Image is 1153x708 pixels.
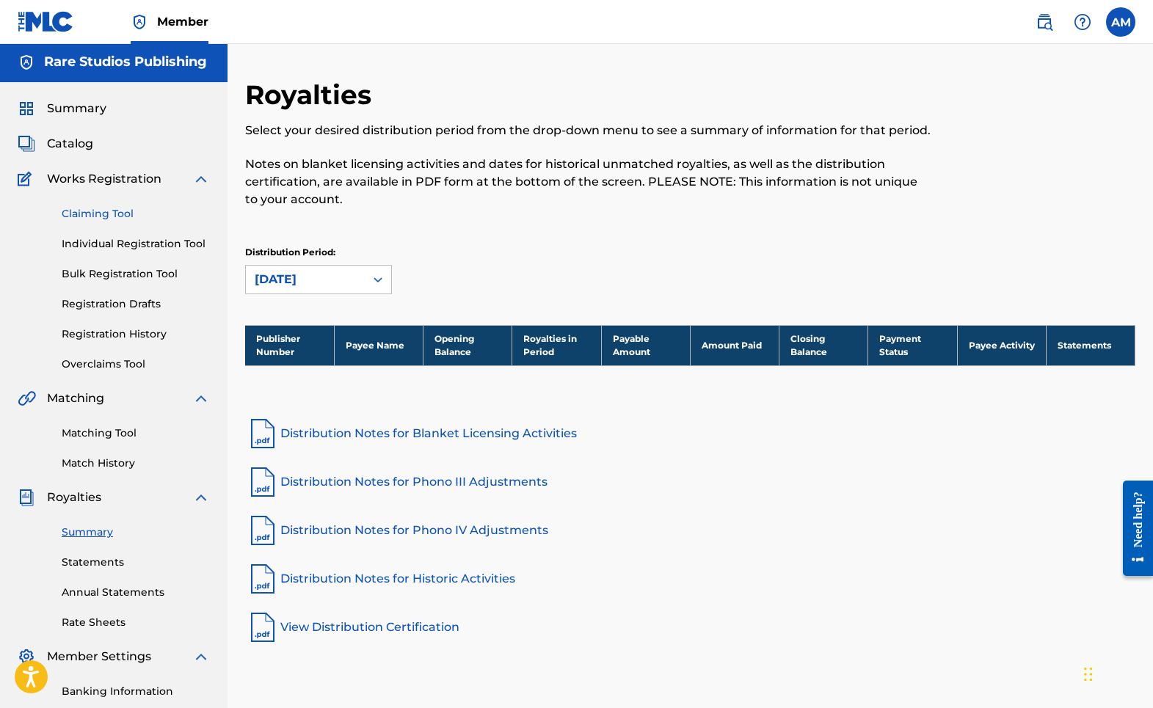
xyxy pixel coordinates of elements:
a: Matching Tool [62,426,210,441]
img: pdf [245,610,280,645]
span: Works Registration [47,170,161,188]
a: Registration History [62,326,210,342]
img: pdf [245,464,280,500]
span: Royalties [47,489,101,506]
th: Statements [1046,325,1135,365]
a: Match History [62,456,210,471]
iframe: Chat Widget [1080,638,1153,708]
img: search [1036,13,1053,31]
span: Matching [47,390,104,407]
a: Summary [62,525,210,540]
iframe: Resource Center [1112,466,1153,591]
img: expand [192,170,210,188]
a: Banking Information [62,684,210,699]
th: Payment Status [868,325,957,365]
img: Member Settings [18,648,35,665]
a: CatalogCatalog [18,135,93,153]
img: expand [192,648,210,665]
div: [DATE] [255,271,356,288]
img: Top Rightsholder [131,13,148,31]
a: Public Search [1030,7,1059,37]
th: Closing Balance [779,325,868,365]
img: Royalties [18,489,35,506]
span: Member Settings [47,648,151,665]
th: Royalties in Period [512,325,601,365]
a: Distribution Notes for Phono IV Adjustments [245,513,1135,548]
h5: Rare Studios Publishing [44,54,207,70]
p: Notes on blanket licensing activities and dates for historical unmatched royalties, as well as th... [245,156,931,208]
th: Publisher Number [245,325,334,365]
a: Statements [62,555,210,570]
p: Distribution Period: [245,246,392,259]
h2: Royalties [245,79,379,112]
img: pdf [245,416,280,451]
span: Member [157,13,208,30]
a: Annual Statements [62,585,210,600]
img: Matching [18,390,36,407]
a: Claiming Tool [62,206,210,222]
div: User Menu [1106,7,1135,37]
th: Opening Balance [423,325,512,365]
img: MLC Logo [18,11,74,32]
th: Amount Paid [690,325,779,365]
th: Payee Activity [957,325,1046,365]
img: Accounts [18,54,35,71]
a: Distribution Notes for Phono III Adjustments [245,464,1135,500]
a: View Distribution Certification [245,610,1135,645]
a: Individual Registration Tool [62,236,210,252]
img: Works Registration [18,170,37,188]
a: Bulk Registration Tool [62,266,210,282]
a: Rate Sheets [62,615,210,630]
a: Overclaims Tool [62,357,210,372]
span: Catalog [47,135,93,153]
a: Distribution Notes for Blanket Licensing Activities [245,416,1135,451]
img: Summary [18,100,35,117]
img: pdf [245,561,280,596]
a: Registration Drafts [62,296,210,312]
div: Help [1068,7,1097,37]
a: Distribution Notes for Historic Activities [245,561,1135,596]
img: help [1074,13,1091,31]
th: Payee Name [334,325,423,365]
img: pdf [245,513,280,548]
p: Select your desired distribution period from the drop-down menu to see a summary of information f... [245,122,931,139]
img: Catalog [18,135,35,153]
span: Summary [47,100,106,117]
img: expand [192,489,210,506]
div: Drag [1084,652,1093,696]
img: expand [192,390,210,407]
a: SummarySummary [18,100,106,117]
th: Payable Amount [601,325,690,365]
